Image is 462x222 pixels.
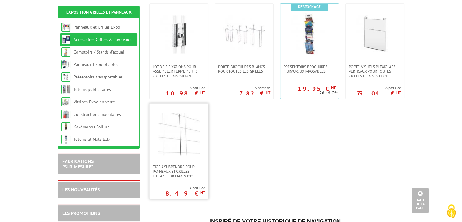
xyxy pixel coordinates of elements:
[150,165,208,178] a: Tige à suspendre pour panneaux et grilles d'épaisseur maxi 9 mm
[153,165,205,178] span: Tige à suspendre pour panneaux et grilles d'épaisseur maxi 9 mm
[298,4,321,9] b: Destockage
[74,87,111,92] a: Totems publicitaires
[354,13,396,55] img: Porte-visuels plexiglass verticaux pour toutes grilles d'exposition
[74,137,110,142] a: Totems et Mâts LCD
[441,201,462,222] button: Cookies (fenêtre modale)
[74,74,123,80] a: Présentoirs transportables
[239,92,270,95] p: 7.82 €
[150,64,208,78] a: Lot de 3 fixations pour assembler fermement 2 grilles d'exposition
[62,210,100,216] a: LES PROMOTIONS
[74,112,121,117] a: Constructions modulaires
[74,62,118,67] a: Panneaux Expo pliables
[298,87,336,91] p: 19.95 €
[74,24,120,30] a: Panneaux et Grilles Expo
[334,89,338,94] sup: HT
[396,90,401,95] sup: HT
[283,64,336,74] span: Présentoirs brochures muraux juxtaposables
[158,113,200,155] img: Tige à suspendre pour panneaux et grilles d'épaisseur maxi 9 mm
[62,186,100,193] a: LES NOUVEAUTÉS
[412,188,429,213] a: Haut de la page
[61,23,70,32] img: Panneaux et Grilles Expo
[166,192,205,195] p: 8.49 €
[62,158,94,170] a: FABRICATIONS"Sur Mesure"
[166,92,205,95] p: 10.98 €
[223,13,265,55] img: Porte-brochures blancs pour toutes les grilles
[166,85,205,90] span: A partir de
[74,49,125,55] a: Comptoirs / Stands d'accueil
[61,110,70,119] img: Constructions modulaires
[200,90,205,95] sup: HT
[66,9,132,15] a: Exposition Grilles et Panneaux
[74,99,115,105] a: Vitrines Expo en verre
[61,135,70,144] img: Totems et Mâts LCD
[61,85,70,94] img: Totems publicitaires
[153,64,205,78] span: Lot de 3 fixations pour assembler fermement 2 grilles d'exposition
[166,186,205,190] span: A partir de
[331,85,336,90] sup: HT
[288,13,331,55] img: Présentoirs brochures muraux juxtaposables
[444,204,459,219] img: Cookies (fenêtre modale)
[320,91,338,95] p: 26.46 €
[357,85,401,90] span: A partir de
[266,90,270,95] sup: HT
[61,122,70,131] img: Kakémonos Roll-up
[61,60,70,69] img: Panneaux Expo pliables
[349,64,401,78] span: Porte-visuels plexiglass verticaux pour toutes grilles d'exposition
[357,92,401,95] p: 73.04 €
[74,37,132,42] a: Accessoires Grilles & Panneaux
[61,35,70,44] img: Accessoires Grilles & Panneaux
[200,190,205,195] sup: HT
[280,64,339,74] a: Présentoirs brochures muraux juxtaposables
[215,64,273,74] a: Porte-brochures blancs pour toutes les grilles
[61,72,70,82] img: Présentoirs transportables
[346,64,404,78] a: Porte-visuels plexiglass verticaux pour toutes grilles d'exposition
[218,64,270,74] span: Porte-brochures blancs pour toutes les grilles
[239,85,270,90] span: A partir de
[61,47,70,57] img: Comptoirs / Stands d'accueil
[74,124,110,130] a: Kakémonos Roll-up
[158,13,200,55] img: Lot de 3 fixations pour assembler fermement 2 grilles d'exposition
[61,97,70,106] img: Vitrines Expo en verre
